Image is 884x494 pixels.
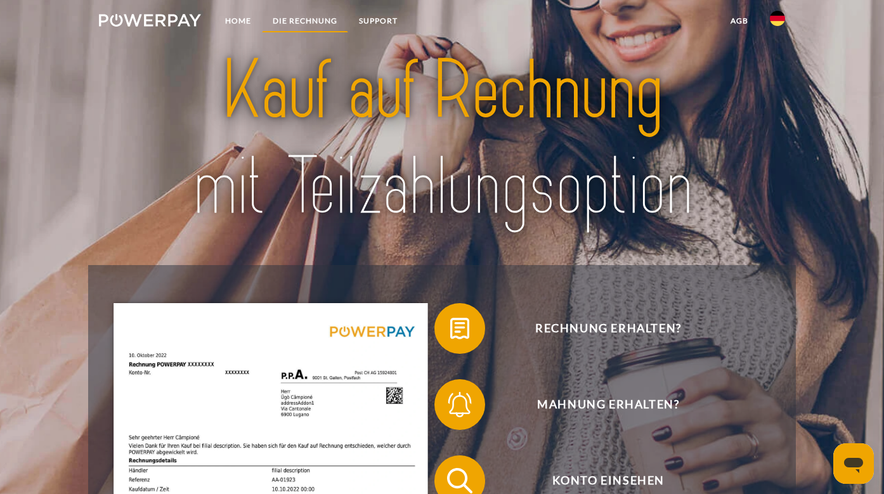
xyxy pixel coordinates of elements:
button: Rechnung erhalten? [434,303,764,354]
img: qb_bill.svg [444,313,476,344]
a: Home [214,10,262,32]
button: Mahnung erhalten? [434,379,764,430]
span: Mahnung erhalten? [453,379,764,430]
a: agb [720,10,759,32]
img: logo-powerpay-white.svg [99,14,201,27]
iframe: Schaltfläche zum Öffnen des Messaging-Fensters [833,443,874,484]
img: qb_bell.svg [444,389,476,420]
img: title-powerpay_de.svg [133,38,751,240]
span: Rechnung erhalten? [453,303,764,354]
a: DIE RECHNUNG [262,10,348,32]
img: de [770,11,785,26]
a: SUPPORT [348,10,408,32]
